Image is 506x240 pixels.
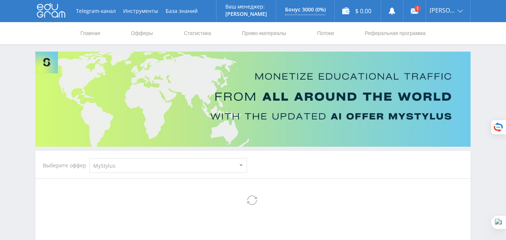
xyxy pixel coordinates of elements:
[43,163,89,168] div: Выберите оффер
[225,11,267,17] p: [PERSON_NAME]
[35,52,471,147] img: Banner
[241,22,287,44] a: Промо-материалы
[285,7,326,13] p: Бонус 3000 (0%)
[316,22,335,44] a: Потоки
[225,4,267,10] p: Ваш менеджер:
[430,7,455,13] span: [PERSON_NAME]
[364,22,426,44] a: Реферальная программа
[183,22,212,44] a: Статистика
[130,22,154,44] a: Офферы
[80,22,101,44] a: Главная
